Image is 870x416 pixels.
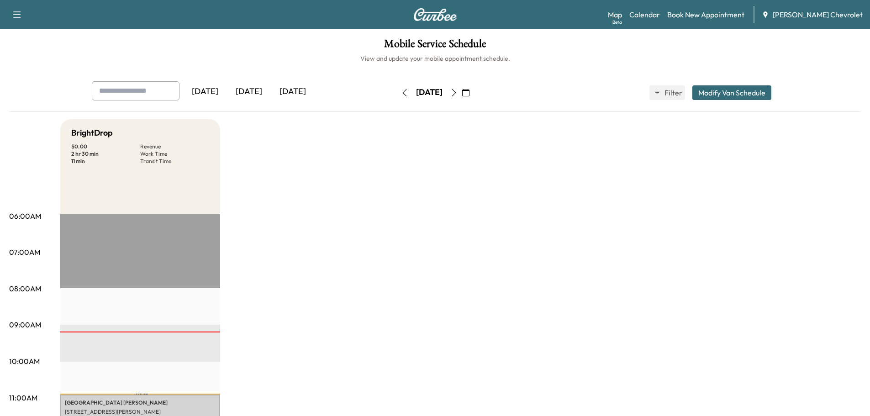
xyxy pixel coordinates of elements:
[773,9,863,20] span: [PERSON_NAME] Chevrolet
[664,87,681,98] span: Filter
[416,87,443,98] div: [DATE]
[65,399,216,406] p: [GEOGRAPHIC_DATA] [PERSON_NAME]
[9,38,861,54] h1: Mobile Service Schedule
[9,319,41,330] p: 09:00AM
[140,158,209,165] p: Transit Time
[183,81,227,102] div: [DATE]
[71,126,113,139] h5: BrightDrop
[413,8,457,21] img: Curbee Logo
[71,150,140,158] p: 2 hr 30 min
[608,9,622,20] a: MapBeta
[9,247,40,258] p: 07:00AM
[9,54,861,63] h6: View and update your mobile appointment schedule.
[9,283,41,294] p: 08:00AM
[612,19,622,26] div: Beta
[71,158,140,165] p: 11 min
[140,143,209,150] p: Revenue
[629,9,660,20] a: Calendar
[140,150,209,158] p: Work Time
[692,85,771,100] button: Modify Van Schedule
[9,211,41,221] p: 06:00AM
[667,9,744,20] a: Book New Appointment
[271,81,315,102] div: [DATE]
[227,81,271,102] div: [DATE]
[9,392,37,403] p: 11:00AM
[65,408,216,416] p: [STREET_ADDRESS][PERSON_NAME]
[71,143,140,150] p: $ 0.00
[9,356,40,367] p: 10:00AM
[649,85,685,100] button: Filter
[60,394,220,395] p: Travel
